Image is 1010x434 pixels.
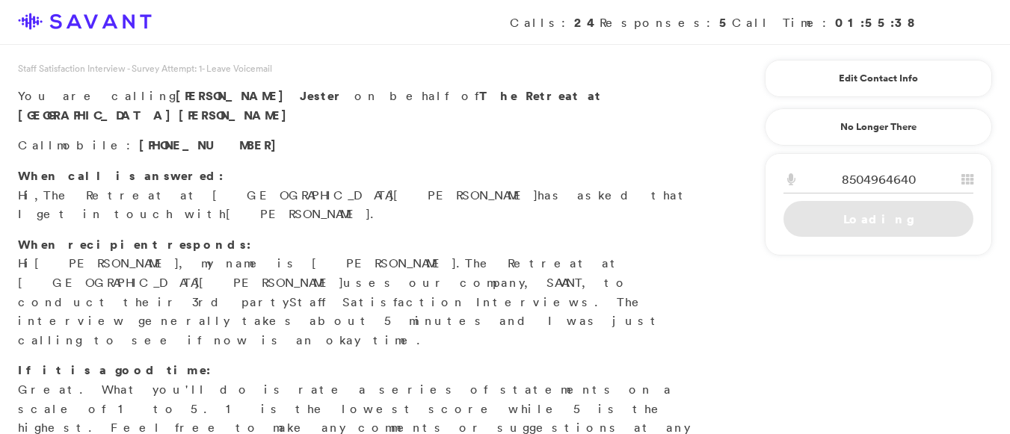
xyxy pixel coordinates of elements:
strong: When recipient responds: [18,236,251,252]
strong: If it is a good time: [18,362,211,378]
strong: When call is answered: [18,167,224,184]
span: Staff Satisfaction Interview [289,294,582,309]
strong: The Retreat at [GEOGRAPHIC_DATA][PERSON_NAME] [18,87,602,123]
strong: 01:55:38 [835,14,917,31]
a: No Longer There [765,108,992,146]
span: [PERSON_NAME] [176,87,292,104]
strong: 24 [574,14,600,31]
span: The Retreat at [GEOGRAPHIC_DATA][PERSON_NAME] [18,255,622,290]
p: Call : [18,136,708,155]
p: Hi, has asked that I get in touch with . [18,167,708,224]
a: Loading [783,201,973,237]
span: Jester [300,87,346,104]
span: [PHONE_NUMBER] [139,137,284,153]
span: [PERSON_NAME] [226,206,370,221]
p: You are calling on behalf of [18,87,708,125]
span: mobile [57,137,126,152]
a: Edit Contact Info [783,66,973,90]
span: [PERSON_NAME] [34,255,179,270]
strong: 5 [719,14,732,31]
span: The Retreat at [GEOGRAPHIC_DATA][PERSON_NAME] [43,187,538,202]
span: Staff Satisfaction Interview - Survey Attempt: 1 - Leave Voicemail [18,62,272,75]
p: Hi , my name is [PERSON_NAME]. uses our company, SAVANT, to conduct their 3rd party s. The interv... [18,235,708,350]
